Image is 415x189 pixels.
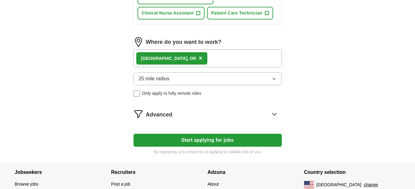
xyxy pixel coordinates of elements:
button: Clinical Nurse Assistant [138,7,205,19]
a: About [208,182,219,187]
span: × [199,55,202,61]
a: Browse jobs [15,182,38,187]
span: Patient Care Technician [211,10,263,16]
button: Start applying for jobs [133,134,282,147]
button: 25 mile radius [133,72,282,85]
div: R [141,55,196,62]
button: change [364,182,378,188]
img: US flag [304,181,314,188]
a: Post a job [111,182,130,187]
span: [GEOGRAPHIC_DATA] [316,182,362,188]
strong: [GEOGRAPHIC_DATA], O [141,56,193,61]
label: Where do you want to work? [146,38,222,46]
button: Patient Care Technician [207,7,273,19]
button: × [199,54,202,63]
span: 25 mile radius [139,75,170,82]
img: filter [133,109,143,119]
span: Clinical Nurse Assistant [142,10,194,16]
img: location.png [133,37,143,47]
span: Only apply to fully remote roles [142,90,201,97]
p: By registering, you consent to us applying to suitable jobs for you [133,149,282,155]
input: Only apply to fully remote roles [133,90,140,97]
h4: Country selection [304,164,400,181]
span: Advanced [146,111,172,119]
